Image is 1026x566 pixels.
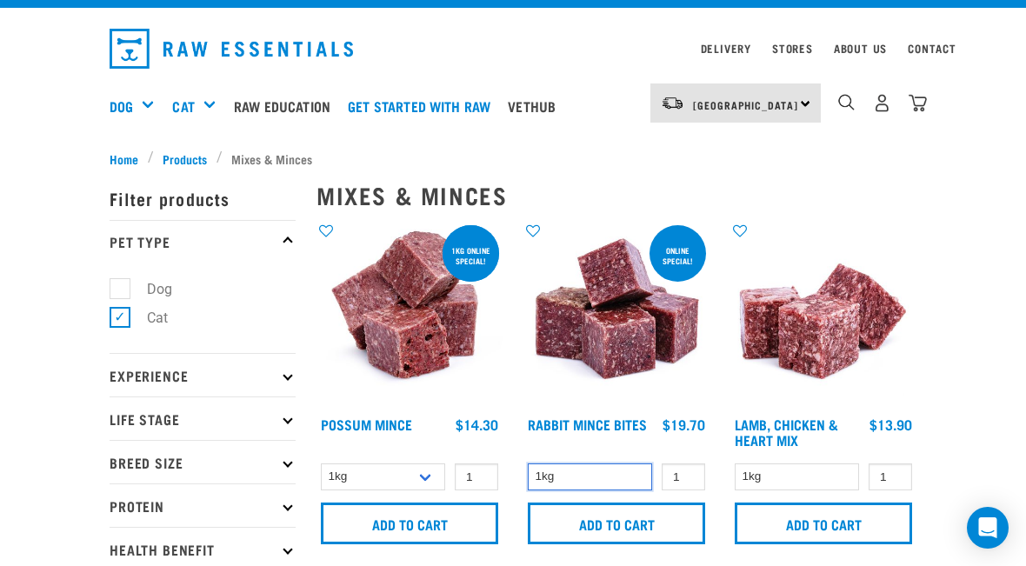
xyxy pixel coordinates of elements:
[443,237,499,274] div: 1kg online special!
[528,420,647,428] a: Rabbit Mince Bites
[110,220,296,263] p: Pet Type
[316,222,503,408] img: 1102 Possum Mince 01
[869,416,912,432] div: $13.90
[663,416,705,432] div: $19.70
[110,29,353,69] img: Raw Essentials Logo
[110,150,138,168] span: Home
[735,503,912,544] input: Add to cart
[321,503,498,544] input: Add to cart
[154,150,217,168] a: Products
[693,102,798,108] span: [GEOGRAPHIC_DATA]
[772,45,813,51] a: Stores
[321,420,412,428] a: Possum Mince
[110,176,296,220] p: Filter products
[119,307,175,329] label: Cat
[455,463,498,490] input: 1
[650,237,706,274] div: ONLINE SPECIAL!
[834,45,887,51] a: About Us
[661,96,684,111] img: van-moving.png
[523,222,710,408] img: Whole Minced Rabbit Cubes 01
[869,463,912,490] input: 1
[838,94,855,110] img: home-icon-1@2x.png
[908,45,956,51] a: Contact
[119,278,179,300] label: Dog
[110,353,296,396] p: Experience
[172,96,194,117] a: Cat
[873,94,891,112] img: user.png
[528,503,705,544] input: Add to cart
[967,507,1009,549] div: Open Intercom Messenger
[110,396,296,440] p: Life Stage
[110,96,133,117] a: Dog
[230,71,343,141] a: Raw Education
[503,71,569,141] a: Vethub
[343,71,503,141] a: Get started with Raw
[110,150,916,168] nav: breadcrumbs
[96,22,930,76] nav: dropdown navigation
[730,222,916,408] img: 1124 Lamb Chicken Heart Mix 01
[701,45,751,51] a: Delivery
[662,463,705,490] input: 1
[909,94,927,112] img: home-icon@2x.png
[456,416,498,432] div: $14.30
[110,440,296,483] p: Breed Size
[316,182,916,209] h2: Mixes & Minces
[110,483,296,527] p: Protein
[163,150,207,168] span: Products
[110,150,148,168] a: Home
[735,420,838,443] a: Lamb, Chicken & Heart Mix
